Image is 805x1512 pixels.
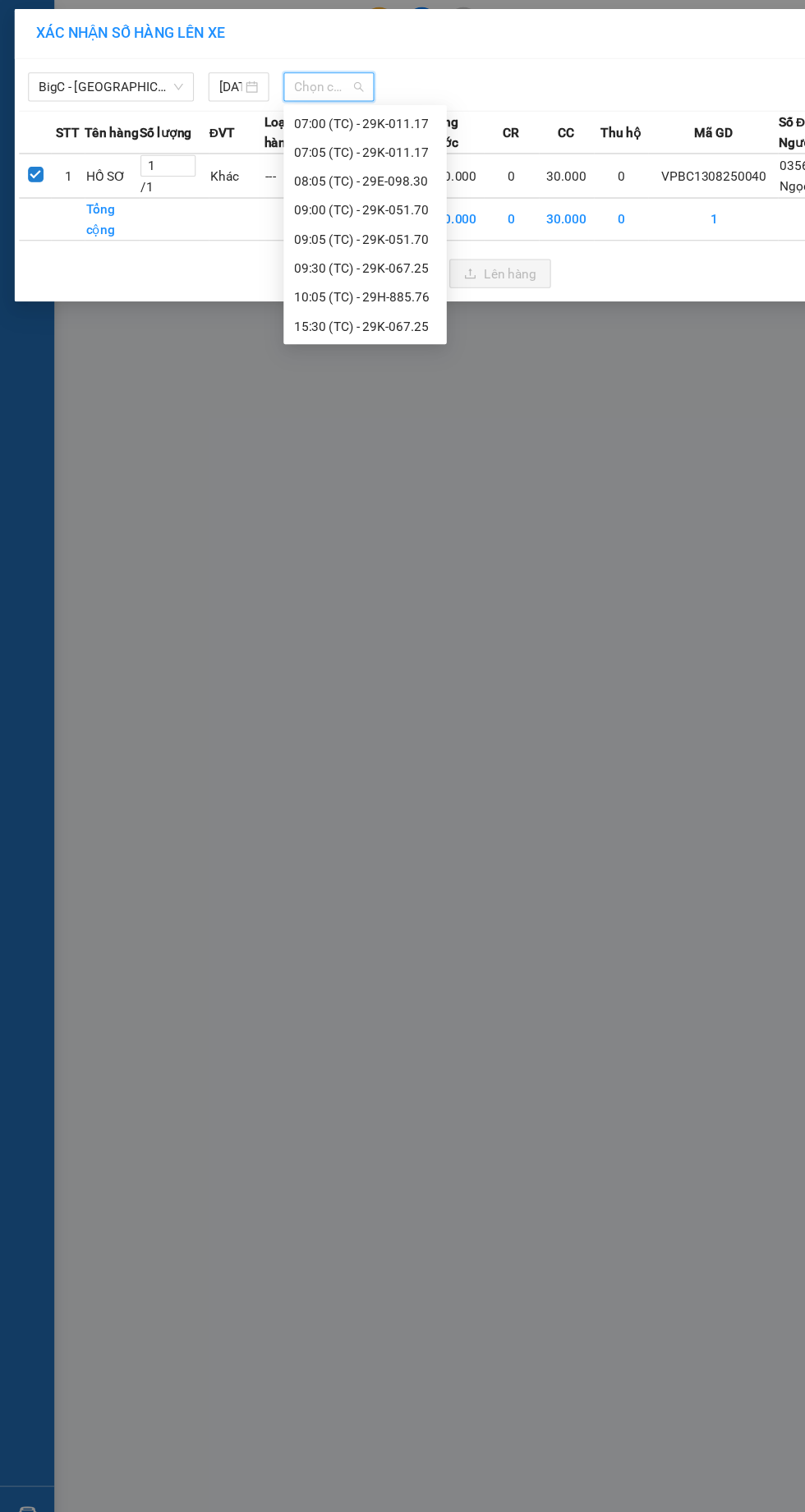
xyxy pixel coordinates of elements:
span: Mã GD [629,111,664,129]
div: 15:30 (TC) - 29K-067.25 [267,287,395,305]
td: HỒ SƠ [77,140,127,180]
span: XÁC NHẬN SỐ HÀNG LÊN XE [33,22,204,38]
div: 09:05 (TC) - 29K-051.70 [267,208,395,226]
td: 1 [47,140,76,180]
td: --- [240,140,290,180]
span: STT [51,111,72,129]
div: 08:05 (TC) - 29E-098.30 [267,155,395,173]
td: 0 [539,140,589,180]
div: 09:30 (TC) - 29K-067.25 [267,234,395,252]
span: Tên hàng [77,111,126,129]
td: 0 [439,180,489,218]
td: 30.000 [389,180,439,218]
span: Thu hộ [545,111,582,129]
div: 07:00 (TC) - 29K-011.17 [267,103,395,121]
span: Số lượng [126,111,173,129]
span: BigC - Thái Bình (H) [35,67,166,91]
span: CR [456,111,471,129]
span: Ngọc [706,162,734,175]
td: 30.000 [489,180,539,218]
td: 30.000 [389,140,439,180]
span: CC [506,111,521,129]
span: Tổng cước [389,102,439,138]
td: Tổng cộng [77,180,127,218]
span: ĐVT [190,111,213,129]
td: 30.000 [489,140,539,180]
span: close [762,24,775,37]
div: 07:05 (TC) - 29K-011.17 [267,129,395,147]
button: uploadLên hàng [407,235,499,261]
td: 1 [588,180,706,218]
input: 13/08/2025 [199,70,219,88]
span: Loại hàng [240,102,289,138]
div: Số ĐT Người gửi [706,102,758,138]
span: 0356873355 [706,144,772,157]
span: Chọn chuyến [267,67,329,91]
td: / 1 [126,140,189,180]
button: Close [746,8,792,54]
td: VPBC1308250040 [588,140,706,180]
div: 09:00 (TC) - 29K-051.70 [267,182,395,200]
div: 10:05 (TC) - 29H-885.76 [267,260,395,278]
td: 0 [439,140,489,180]
td: Khác [190,140,240,180]
td: 0 [539,180,589,218]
